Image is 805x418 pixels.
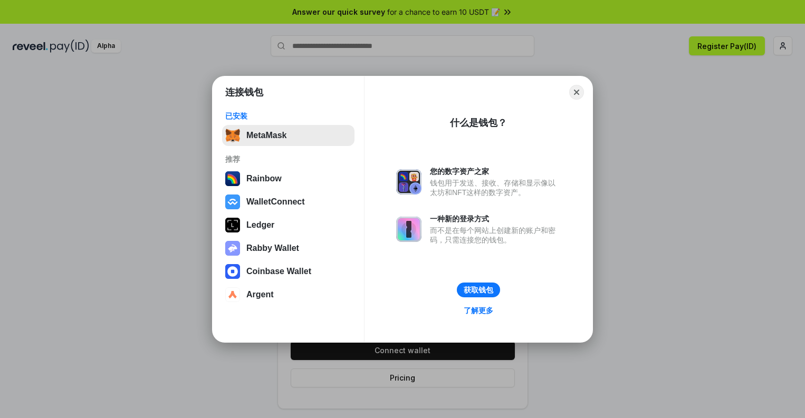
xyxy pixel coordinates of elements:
img: svg+xml,%3Csvg%20xmlns%3D%22http%3A%2F%2Fwww.w3.org%2F2000%2Fsvg%22%20width%3D%2228%22%20height%3... [225,218,240,232]
img: svg+xml,%3Csvg%20width%3D%2228%22%20height%3D%2228%22%20viewBox%3D%220%200%2028%2028%22%20fill%3D... [225,287,240,302]
div: 而不是在每个网站上创建新的账户和密码，只需连接您的钱包。 [430,226,561,245]
div: 推荐 [225,154,351,164]
button: Rabby Wallet [222,238,354,259]
a: 了解更多 [457,304,500,317]
div: 一种新的登录方式 [430,214,561,223]
div: 什么是钱包？ [450,116,507,129]
button: 获取钱包 [457,283,500,297]
div: MetaMask [246,131,286,140]
div: 钱包用于发送、接收、存储和显示像以太坊和NFT这样的数字资产。 [430,178,561,197]
button: Rainbow [222,168,354,189]
div: 获取钱包 [464,285,493,295]
div: Ledger [246,220,274,230]
button: Argent [222,284,354,305]
button: MetaMask [222,125,354,146]
button: Close [569,85,584,100]
div: Rabby Wallet [246,244,299,253]
button: Coinbase Wallet [222,261,354,282]
button: WalletConnect [222,191,354,212]
div: WalletConnect [246,197,305,207]
div: 已安装 [225,111,351,121]
img: svg+xml,%3Csvg%20xmlns%3D%22http%3A%2F%2Fwww.w3.org%2F2000%2Fsvg%22%20fill%3D%22none%22%20viewBox... [396,217,421,242]
button: Ledger [222,215,354,236]
img: svg+xml,%3Csvg%20xmlns%3D%22http%3A%2F%2Fwww.w3.org%2F2000%2Fsvg%22%20fill%3D%22none%22%20viewBox... [396,169,421,195]
div: 您的数字资产之家 [430,167,561,176]
img: svg+xml,%3Csvg%20xmlns%3D%22http%3A%2F%2Fwww.w3.org%2F2000%2Fsvg%22%20fill%3D%22none%22%20viewBox... [225,241,240,256]
h1: 连接钱包 [225,86,263,99]
div: 了解更多 [464,306,493,315]
div: Argent [246,290,274,299]
img: svg+xml,%3Csvg%20fill%3D%22none%22%20height%3D%2233%22%20viewBox%3D%220%200%2035%2033%22%20width%... [225,128,240,143]
div: Coinbase Wallet [246,267,311,276]
img: svg+xml,%3Csvg%20width%3D%22120%22%20height%3D%22120%22%20viewBox%3D%220%200%20120%20120%22%20fil... [225,171,240,186]
img: svg+xml,%3Csvg%20width%3D%2228%22%20height%3D%2228%22%20viewBox%3D%220%200%2028%2028%22%20fill%3D... [225,195,240,209]
div: Rainbow [246,174,282,183]
img: svg+xml,%3Csvg%20width%3D%2228%22%20height%3D%2228%22%20viewBox%3D%220%200%2028%2028%22%20fill%3D... [225,264,240,279]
